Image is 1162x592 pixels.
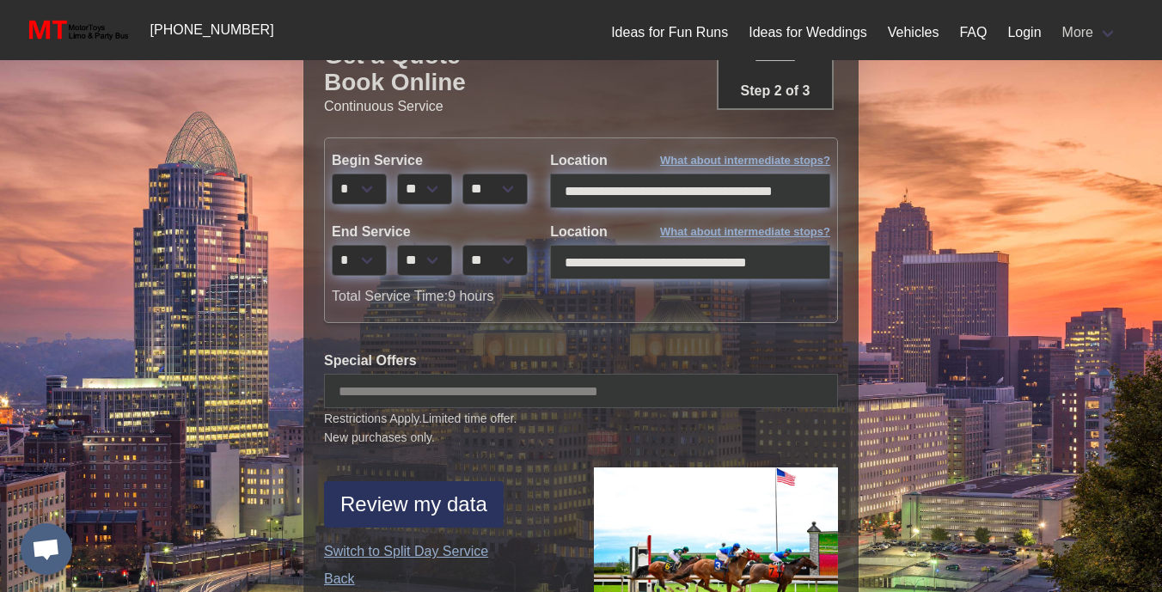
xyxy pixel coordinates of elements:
[550,224,608,239] span: Location
[422,410,517,428] span: Limited time offer.
[324,412,838,447] small: Restrictions Apply.
[324,569,568,589] a: Back
[21,523,72,575] div: Open chat
[888,22,939,43] a: Vehicles
[725,81,825,101] p: Step 2 of 3
[660,223,830,241] span: What about intermediate stops?
[749,22,867,43] a: Ideas for Weddings
[324,351,838,371] label: Special Offers
[332,289,448,303] span: Total Service Time:
[332,150,524,171] label: Begin Service
[1052,15,1128,50] a: More
[140,13,284,47] a: [PHONE_NUMBER]
[324,42,838,96] h1: Get a Quote Book Online
[660,152,830,169] span: What about intermediate stops?
[24,18,130,42] img: MotorToys Logo
[332,222,524,242] label: End Service
[319,286,843,307] div: 9 hours
[324,429,838,447] span: New purchases only.
[1007,22,1041,43] a: Login
[324,481,504,528] button: Review my data
[550,153,608,168] span: Location
[324,96,838,117] p: Continuous Service
[611,22,728,43] a: Ideas for Fun Runs
[324,541,568,562] a: Switch to Split Day Service
[340,489,487,520] span: Review my data
[959,22,987,43] a: FAQ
